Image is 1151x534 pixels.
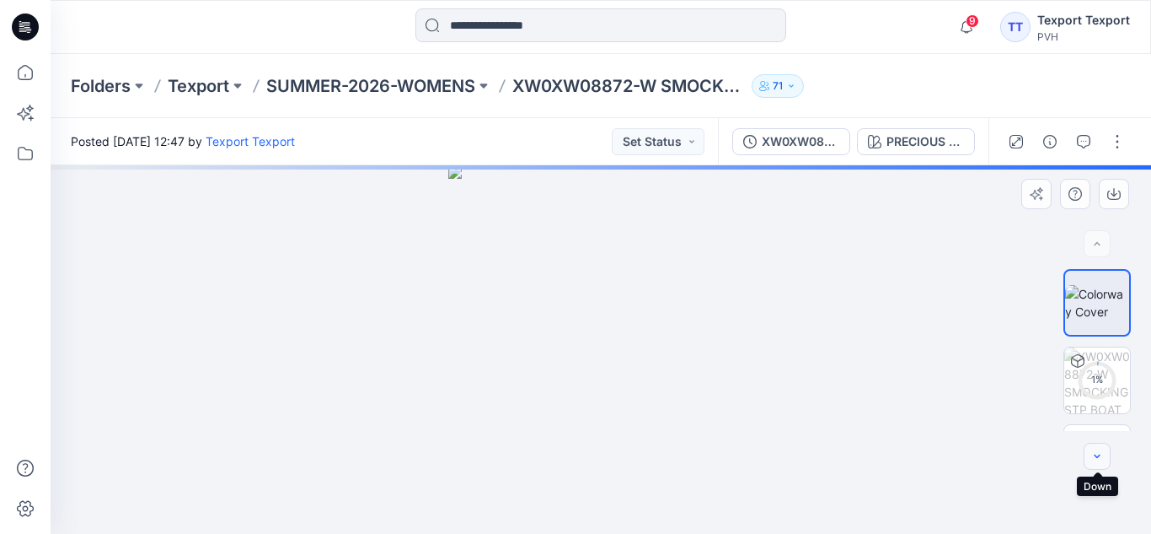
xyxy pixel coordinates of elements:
[71,74,131,98] a: Folders
[1037,30,1130,43] div: PVH
[512,74,745,98] p: XW0XW08872-W SMOCKING STP BOAT NK SS TOP-V01
[1036,128,1063,155] button: Details
[1037,10,1130,30] div: Texport Texport
[71,132,295,150] span: Posted [DATE] 12:47 by
[206,134,295,148] a: Texport Texport
[966,14,979,28] span: 9
[1000,12,1031,42] div: TT
[448,165,753,534] img: eyJhbGciOiJIUzI1NiIsImtpZCI6IjAiLCJzbHQiOiJzZXMiLCJ0eXAiOiJKV1QifQ.eyJkYXRhIjp7InR5cGUiOiJzdG9yYW...
[1077,373,1117,387] div: 1 %
[1064,348,1130,413] img: XW0XW08872-W SMOCKING STP BOAT NK SS TOP-V01 PRECIOUS PINK - TH3
[886,132,964,151] div: PRECIOUS PINK - TH3
[168,74,229,98] a: Texport
[266,74,475,98] a: SUMMER-2026-WOMENS
[1065,285,1129,321] img: Colorway Cover
[857,128,975,155] button: PRECIOUS PINK - TH3
[752,74,804,98] button: 71
[773,77,783,95] p: 71
[732,128,850,155] button: XW0XW08872-W SMOCKING STP BOAT NK SS TOP-V01
[762,132,839,151] div: XW0XW08872-W SMOCKING STP BOAT NK SS TOP-V01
